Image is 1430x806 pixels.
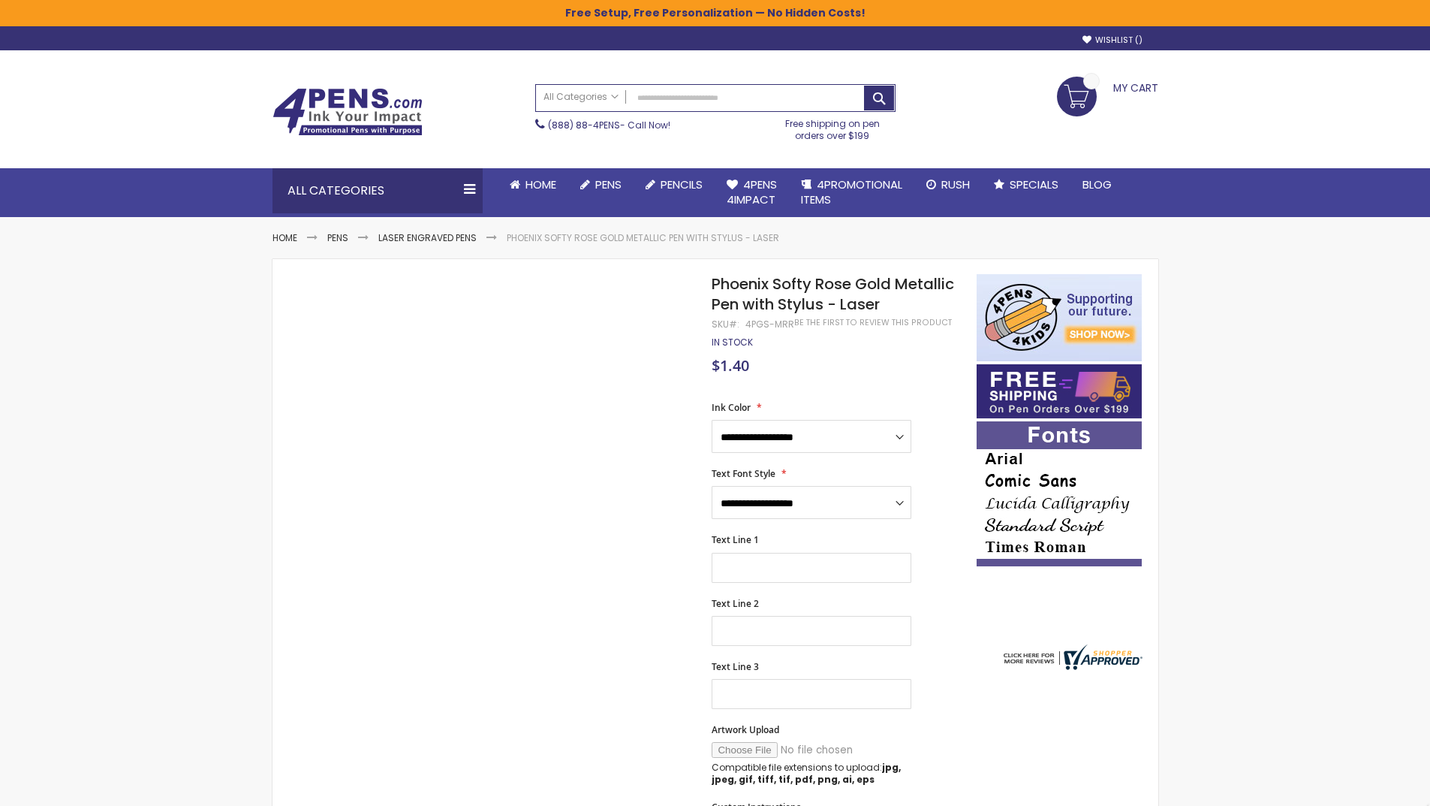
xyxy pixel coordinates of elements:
span: Blog [1082,177,1112,192]
p: Compatible file extensions to upload: [712,762,911,786]
a: Pens [568,168,634,201]
span: Pencils [661,177,703,192]
a: Wishlist [1082,35,1142,46]
span: Rush [941,177,970,192]
span: Ink Color [712,401,751,414]
span: 4PROMOTIONAL ITEMS [801,177,902,207]
a: Blog [1070,168,1124,201]
div: Free shipping on pen orders over $199 [769,112,896,142]
span: Text Line 1 [712,533,759,546]
span: Artwork Upload [712,723,779,736]
img: Free shipping on orders over $199 [977,364,1142,418]
span: All Categories [543,91,619,103]
a: Rush [914,168,982,201]
a: Be the first to review this product [794,317,952,328]
a: Pencils [634,168,715,201]
div: 4PGS-MRR [745,318,794,331]
span: In stock [712,336,753,349]
strong: jpg, jpeg, gif, tiff, tif, pdf, png, ai, eps [712,761,901,786]
a: Home [272,231,297,244]
a: Pens [327,231,348,244]
strong: SKU [712,318,739,331]
a: (888) 88-4PENS [548,119,620,131]
a: Home [498,168,568,201]
span: - Call Now! [548,119,670,131]
span: Text Font Style [712,467,775,480]
img: font-personalization-examples [977,421,1142,566]
span: Pens [595,177,622,192]
div: Availability [712,337,753,349]
img: 4pens.com widget logo [1000,644,1142,670]
a: 4Pens4impact [715,168,789,217]
span: Text Line 3 [712,660,759,673]
span: Text Line 2 [712,597,759,610]
a: 4PROMOTIONALITEMS [789,168,914,217]
img: 4pens 4 kids [977,274,1142,361]
span: 4Pens 4impact [727,177,777,207]
a: 4pens.com certificate URL [1000,660,1142,673]
a: All Categories [536,85,626,110]
span: $1.40 [712,355,749,376]
div: All Categories [272,168,483,213]
li: Phoenix Softy Rose Gold Metallic Pen with Stylus - Laser [507,232,779,244]
img: 4Pens Custom Pens and Promotional Products [272,88,423,136]
a: Specials [982,168,1070,201]
span: Home [525,177,556,192]
a: Laser Engraved Pens [378,231,477,244]
span: Specials [1010,177,1058,192]
span: Phoenix Softy Rose Gold Metallic Pen with Stylus - Laser [712,273,954,315]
